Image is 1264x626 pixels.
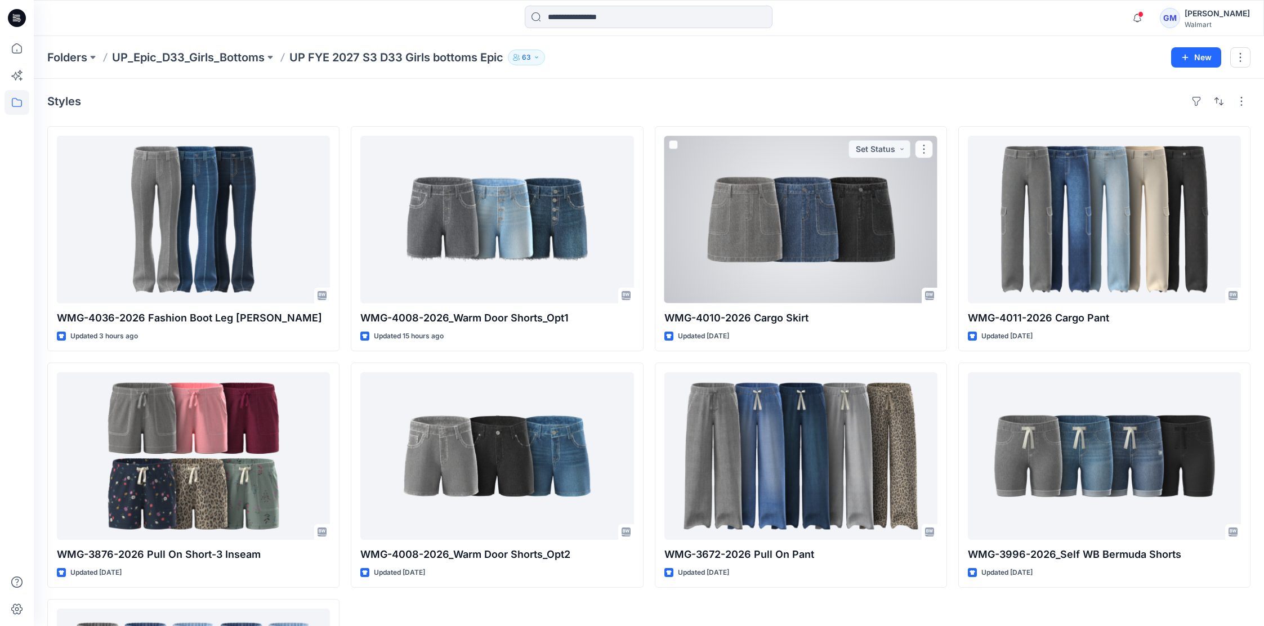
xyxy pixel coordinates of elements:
[360,372,633,540] a: WMG-4008-2026_Warm Door Shorts_Opt2
[1171,47,1221,68] button: New
[57,547,330,562] p: WMG-3876-2026 Pull On Short-3 Inseam
[981,567,1033,579] p: Updated [DATE]
[57,372,330,540] a: WMG-3876-2026 Pull On Short-3 Inseam
[968,310,1241,326] p: WMG-4011-2026 Cargo Pant
[360,310,633,326] p: WMG-4008-2026_Warm Door Shorts_Opt1
[374,330,444,342] p: Updated 15 hours ago
[57,310,330,326] p: WMG-4036-2026 Fashion Boot Leg [PERSON_NAME]
[374,567,425,579] p: Updated [DATE]
[1185,20,1250,29] div: Walmart
[360,136,633,303] a: WMG-4008-2026_Warm Door Shorts_Opt1
[47,50,87,65] a: Folders
[664,136,937,303] a: WMG-4010-2026 Cargo Skirt
[664,372,937,540] a: WMG-3672-2026 Pull On Pant
[47,95,81,108] h4: Styles
[968,547,1241,562] p: WMG-3996-2026_Self WB Bermuda Shorts
[981,330,1033,342] p: Updated [DATE]
[968,372,1241,540] a: WMG-3996-2026_Self WB Bermuda Shorts
[678,567,729,579] p: Updated [DATE]
[1185,7,1250,20] div: [PERSON_NAME]
[70,330,138,342] p: Updated 3 hours ago
[289,50,503,65] p: UP FYE 2027 S3 D33 Girls bottoms Epic
[360,547,633,562] p: WMG-4008-2026_Warm Door Shorts_Opt2
[508,50,545,65] button: 63
[112,50,265,65] a: UP_Epic_D33_Girls_Bottoms
[968,136,1241,303] a: WMG-4011-2026 Cargo Pant
[70,567,122,579] p: Updated [DATE]
[522,51,531,64] p: 63
[664,547,937,562] p: WMG-3672-2026 Pull On Pant
[57,136,330,303] a: WMG-4036-2026 Fashion Boot Leg Jean
[664,310,937,326] p: WMG-4010-2026 Cargo Skirt
[1160,8,1180,28] div: GM
[678,330,729,342] p: Updated [DATE]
